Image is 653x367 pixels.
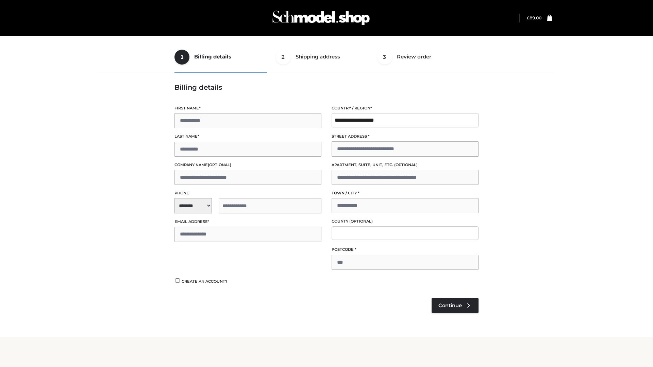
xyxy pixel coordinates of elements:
[174,278,181,283] input: Create an account?
[332,246,479,253] label: Postcode
[527,15,530,20] span: £
[174,105,321,111] label: First name
[174,83,479,91] h3: Billing details
[527,15,541,20] bdi: 89.00
[174,190,321,196] label: Phone
[332,133,479,140] label: Street address
[394,162,418,167] span: (optional)
[174,162,321,168] label: Company name
[270,4,372,31] img: Schmodel Admin 964
[174,219,321,225] label: Email address
[332,162,479,168] label: Apartment, suite, unit, etc.
[438,302,462,309] span: Continue
[332,105,479,111] label: Country / Region
[208,162,231,167] span: (optional)
[332,190,479,196] label: Town / City
[527,15,541,20] a: £89.00
[174,133,321,140] label: Last name
[332,218,479,225] label: County
[349,219,373,224] span: (optional)
[432,298,479,313] a: Continue
[182,279,228,284] span: Create an account?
